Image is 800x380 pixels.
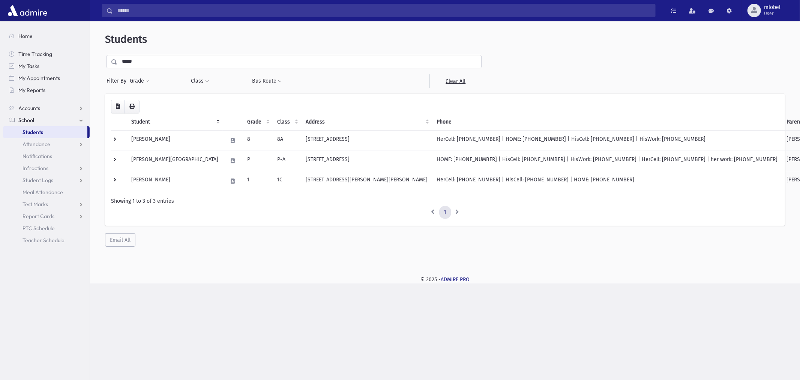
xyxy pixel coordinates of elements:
td: 1C [273,171,301,191]
a: Clear All [429,74,482,88]
span: Student Logs [23,177,53,184]
a: My Appointments [3,72,90,84]
a: Accounts [3,102,90,114]
a: ADMIRE PRO [441,276,470,283]
th: Student: activate to sort column descending [127,113,223,131]
span: Infractions [23,165,48,172]
th: Address: activate to sort column ascending [301,113,432,131]
button: Class [191,74,209,88]
a: PTC Schedule [3,222,90,234]
span: Report Cards [23,213,54,220]
button: CSV [111,100,125,113]
a: Test Marks [3,198,90,210]
th: Class: activate to sort column ascending [273,113,301,131]
td: [STREET_ADDRESS][PERSON_NAME][PERSON_NAME] [301,171,432,191]
button: Print [125,100,140,113]
td: 8A [273,130,301,151]
span: Time Tracking [18,51,52,57]
span: My Appointments [18,75,60,81]
a: My Reports [3,84,90,96]
a: Students [3,126,87,138]
span: My Tasks [18,63,39,69]
span: mlobel [764,5,780,11]
a: Home [3,30,90,42]
a: Time Tracking [3,48,90,60]
a: Meal Attendance [3,186,90,198]
span: Students [105,33,147,45]
span: Home [18,33,33,39]
td: [STREET_ADDRESS] [301,151,432,171]
span: Attendance [23,141,50,148]
span: Notifications [23,153,52,160]
td: P-A [273,151,301,171]
a: School [3,114,90,126]
td: 8 [243,130,273,151]
a: Report Cards [3,210,90,222]
span: Test Marks [23,201,48,208]
td: HerCell: [PHONE_NUMBER] | HisCell: [PHONE_NUMBER] | HOME: [PHONE_NUMBER] [432,171,782,191]
input: Search [113,4,655,17]
span: Teacher Schedule [23,237,65,244]
span: My Reports [18,87,45,93]
td: [PERSON_NAME] [127,171,223,191]
td: [STREET_ADDRESS] [301,130,432,151]
div: Showing 1 to 3 of 3 entries [111,197,779,205]
td: HerCell: [PHONE_NUMBER] | HOME: [PHONE_NUMBER] | HisCell: [PHONE_NUMBER] | HisWork: [PHONE_NUMBER] [432,130,782,151]
div: © 2025 - [102,276,788,283]
button: Grade [129,74,150,88]
span: Filter By [107,77,129,85]
a: Attendance [3,138,90,150]
td: [PERSON_NAME] [127,130,223,151]
td: P [243,151,273,171]
span: Students [23,129,43,136]
a: Student Logs [3,174,90,186]
button: Bus Route [252,74,282,88]
a: 1 [439,206,451,219]
span: Accounts [18,105,40,112]
button: Email All [105,233,135,247]
a: Notifications [3,150,90,162]
td: HOME: [PHONE_NUMBER] | HisCell: [PHONE_NUMBER] | HisWork: [PHONE_NUMBER] | HerCell: [PHONE_NUMBER... [432,151,782,171]
td: [PERSON_NAME][GEOGRAPHIC_DATA] [127,151,223,171]
a: Teacher Schedule [3,234,90,246]
td: 1 [243,171,273,191]
a: My Tasks [3,60,90,72]
span: School [18,117,34,124]
span: Meal Attendance [23,189,63,196]
img: AdmirePro [6,3,49,18]
span: PTC Schedule [23,225,55,232]
a: Infractions [3,162,90,174]
th: Grade: activate to sort column ascending [243,113,273,131]
th: Phone [432,113,782,131]
span: User [764,11,780,17]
